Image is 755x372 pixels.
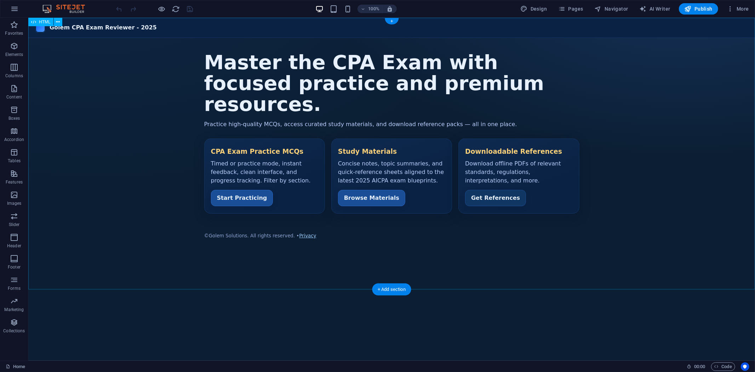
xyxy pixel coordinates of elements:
[8,158,21,164] p: Tables
[711,362,735,371] button: Code
[595,5,628,12] span: Navigator
[685,5,713,12] span: Publish
[368,5,379,13] h6: 100%
[521,5,547,12] span: Design
[3,328,25,334] p: Collections
[724,3,752,15] button: More
[9,222,20,227] p: Slider
[6,362,25,371] a: Click to cancel selection. Double-click to open Pages
[8,264,21,270] p: Footer
[699,364,700,369] span: :
[8,286,21,291] p: Forms
[41,5,94,13] img: Editor Logo
[5,52,23,57] p: Elements
[372,283,411,295] div: + Add section
[679,3,718,15] button: Publish
[741,362,749,371] button: Usercentrics
[5,30,23,36] p: Favorites
[4,307,24,312] p: Marketing
[694,362,705,371] span: 00 00
[4,137,24,142] p: Accordion
[518,3,550,15] div: Design (Ctrl+Alt+Y)
[7,201,22,206] p: Images
[158,5,166,13] button: Click here to leave preview mode and continue editing
[6,179,23,185] p: Features
[385,18,399,24] div: +
[5,73,23,79] p: Columns
[6,94,22,100] p: Content
[518,3,550,15] button: Design
[387,6,393,12] i: On resize automatically adjust zoom level to fit chosen device.
[39,20,51,24] span: HTML
[172,5,180,13] i: Reload page
[7,243,21,249] p: Header
[714,362,732,371] span: Code
[687,362,705,371] h6: Session time
[592,3,631,15] button: Navigator
[555,3,586,15] button: Pages
[558,5,583,12] span: Pages
[640,5,670,12] span: AI Writer
[172,5,180,13] button: reload
[358,5,383,13] button: 100%
[727,5,749,12] span: More
[637,3,673,15] button: AI Writer
[8,115,20,121] p: Boxes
